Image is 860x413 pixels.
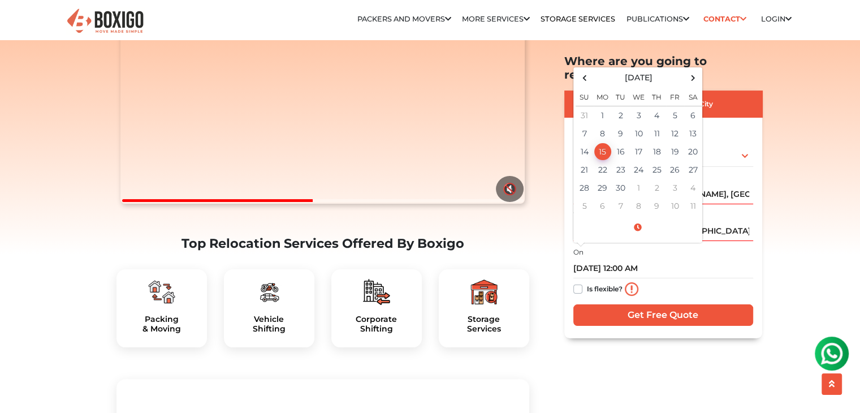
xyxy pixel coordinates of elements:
[625,282,638,296] img: info
[648,86,666,106] th: Th
[148,278,175,306] img: boxigo_packers_and_movers_plan
[357,15,451,23] a: Packers and Movers
[573,259,753,278] input: Moving date
[576,222,700,233] a: Select Time
[684,86,702,106] th: Sa
[577,70,592,85] span: Previous Month
[685,70,701,85] span: Next Month
[448,315,520,334] a: StorageServices
[120,1,525,204] video: Your browser does not support the video tag.
[541,15,615,23] a: Storage Services
[573,304,753,326] input: Get Free Quote
[462,15,530,23] a: More services
[256,278,283,306] img: boxigo_packers_and_movers_plan
[576,86,594,106] th: Su
[233,315,305,334] h5: Vehicle Shifting
[564,54,762,81] h2: Where are you going to relocate?
[363,278,390,306] img: boxigo_packers_and_movers_plan
[340,315,413,334] h5: Corporate Shifting
[470,278,498,306] img: boxigo_packers_and_movers_plan
[630,86,648,106] th: We
[11,11,34,34] img: whatsapp-icon.svg
[233,315,305,334] a: VehicleShifting
[66,7,145,35] img: Boxigo
[126,315,198,334] a: Packing& Moving
[700,10,750,28] a: Contact
[822,373,842,395] button: scroll up
[666,86,684,106] th: Fr
[116,236,529,251] h2: Top Relocation Services Offered By Boxigo
[761,15,792,23] a: Login
[448,315,520,334] h5: Storage Services
[594,70,684,86] th: Select Month
[612,86,630,106] th: Tu
[587,282,623,294] label: Is flexible?
[496,176,524,202] button: 🔇
[594,86,612,106] th: Mo
[573,247,584,257] label: On
[126,315,198,334] h5: Packing & Moving
[626,15,689,23] a: Publications
[340,315,413,334] a: CorporateShifting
